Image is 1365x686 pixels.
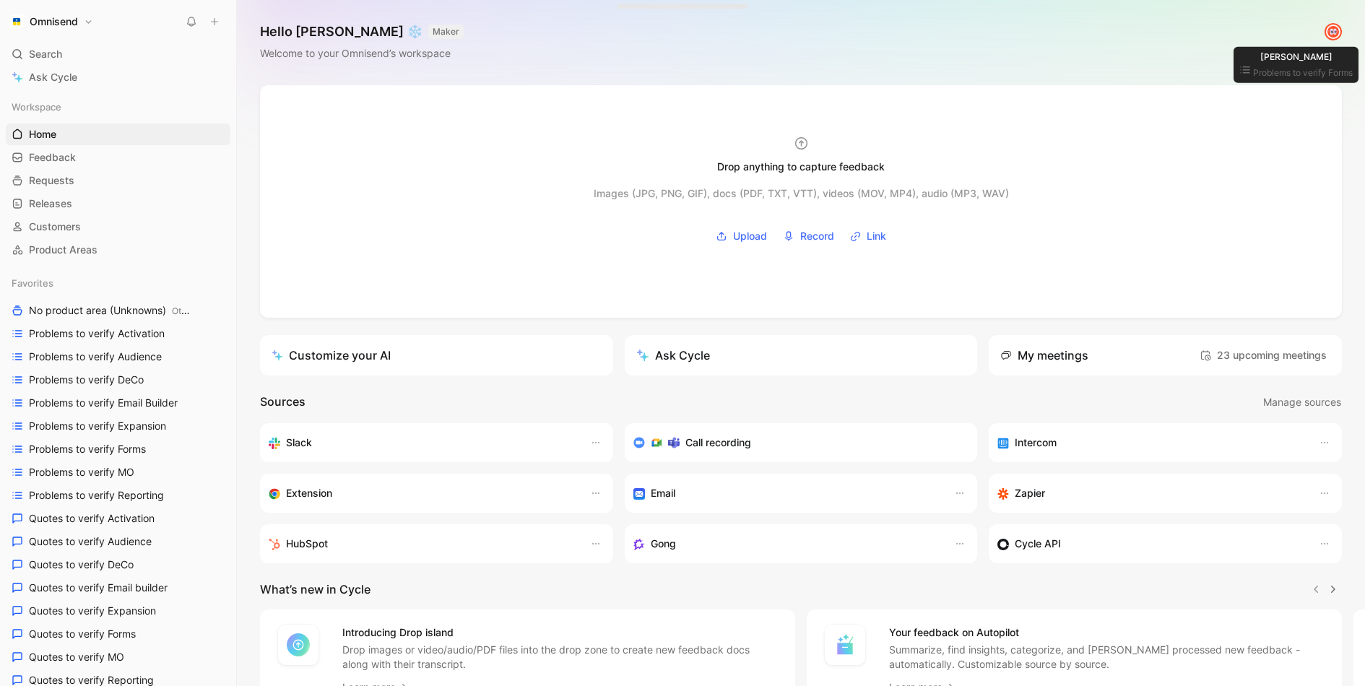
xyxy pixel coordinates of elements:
h3: Cycle API [1015,535,1061,552]
span: Manage sources [1263,394,1341,411]
h3: Intercom [1015,434,1057,451]
div: Welcome to your Omnisend’s workspace [260,45,464,62]
a: No product area (Unknowns)Other [6,300,230,321]
a: Quotes to verify Email builder [6,577,230,599]
h3: Zapier [1015,485,1045,502]
span: Upload [733,227,767,245]
div: Search [6,43,230,65]
h3: Extension [286,485,332,502]
a: Quotes to verify Activation [6,508,230,529]
a: Requests [6,170,230,191]
a: Quotes to verify Expansion [6,600,230,622]
a: Problems to verify Activation [6,323,230,344]
span: Feedback [29,150,76,165]
button: Ask Cycle [625,335,978,375]
span: Link [867,227,886,245]
span: Ask Cycle [29,69,77,86]
button: Link [845,225,891,247]
a: Problems to verify Email Builder [6,392,230,414]
div: Ask Cycle [636,347,710,364]
a: Quotes to verify MO [6,646,230,668]
a: Quotes to verify DeCo [6,554,230,576]
span: Problems to verify Forms [29,442,146,456]
img: avatar [1326,25,1340,39]
span: Problems to verify Reporting [29,488,164,503]
h4: Introducing Drop island [342,624,778,641]
a: Problems to verify Forms [6,438,230,460]
h3: Gong [651,535,676,552]
span: Quotes to verify Expansion [29,604,156,618]
span: No product area (Unknowns) [29,303,193,318]
div: Sync your customers, send feedback and get updates in Intercom [997,434,1304,451]
span: Quotes to verify MO [29,650,124,664]
h1: Hello [PERSON_NAME] ❄️ [260,23,464,40]
span: Other [172,305,194,316]
span: Problems to verify Expansion [29,419,166,433]
span: Quotes to verify Audience [29,534,152,549]
a: Problems to verify DeCo [6,369,230,391]
a: Customers [6,216,230,238]
div: Capture feedback from thousands of sources with Zapier (survey results, recordings, sheets, etc). [997,485,1304,502]
span: Product Areas [29,243,97,257]
span: Record [800,227,834,245]
p: Summarize, find insights, categorize, and [PERSON_NAME] processed new feedback - automatically. C... [889,643,1325,672]
button: Upload [711,225,772,247]
button: OmnisendOmnisend [6,12,97,32]
a: Feedback [6,147,230,168]
a: Customize your AI [260,335,613,375]
div: Record & transcribe meetings from Zoom, Meet & Teams. [633,434,958,451]
span: Home [29,127,56,142]
span: Search [29,45,62,63]
h3: Call recording [685,434,751,451]
h3: HubSpot [286,535,328,552]
a: Problems to verify MO [6,461,230,483]
div: Favorites [6,272,230,294]
div: Customize your AI [272,347,391,364]
span: Workspace [12,100,61,114]
button: Manage sources [1262,393,1342,412]
h3: Email [651,485,675,502]
h2: Sources [260,393,305,412]
span: Problems to verify DeCo [29,373,144,387]
a: Releases [6,193,230,214]
h3: Slack [286,434,312,451]
div: My meetings [1000,347,1088,364]
img: Omnisend [9,14,24,29]
span: Favorites [12,276,53,290]
a: Problems to verify Expansion [6,415,230,437]
button: MAKER [428,25,464,39]
div: Workspace [6,96,230,118]
h4: Your feedback on Autopilot [889,624,1325,641]
span: Problems to verify MO [29,465,134,479]
span: Quotes to verify Email builder [29,581,168,595]
span: Problems to verify Email Builder [29,396,178,410]
span: Quotes to verify Activation [29,511,155,526]
div: Forward emails to your feedback inbox [633,485,940,502]
div: Sync your customers, send feedback and get updates in Slack [269,434,576,451]
span: 23 upcoming meetings [1200,347,1327,364]
span: Releases [29,196,72,211]
h2: What’s new in Cycle [260,581,370,598]
button: Record [778,225,839,247]
div: Capture feedback from your incoming calls [633,535,940,552]
span: Problems to verify Audience [29,349,162,364]
span: Problems to verify Activation [29,326,165,341]
a: Problems to verify Audience [6,346,230,368]
span: Quotes to verify Forms [29,627,136,641]
a: Quotes to verify Forms [6,623,230,645]
a: Home [6,123,230,145]
p: Drop images or video/audio/PDF files into the drop zone to create new feedback docs along with th... [342,643,778,672]
div: Images (JPG, PNG, GIF), docs (PDF, TXT, VTT), videos (MOV, MP4), audio (MP3, WAV) [594,185,1009,202]
span: Quotes to verify DeCo [29,557,134,572]
a: Ask Cycle [6,66,230,88]
div: Capture feedback from anywhere on the web [269,485,576,502]
h1: Omnisend [30,15,78,28]
a: Problems to verify Reporting [6,485,230,506]
div: Sync customers & send feedback from custom sources. Get inspired by our favorite use case [997,535,1304,552]
a: Product Areas [6,239,230,261]
div: Drop anything to capture feedback [717,158,885,175]
button: 23 upcoming meetings [1196,344,1330,367]
a: Quotes to verify Audience [6,531,230,552]
span: Customers [29,220,81,234]
span: Requests [29,173,74,188]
